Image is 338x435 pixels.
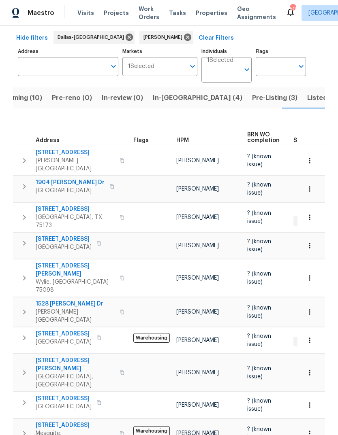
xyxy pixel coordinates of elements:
[176,243,219,248] span: [PERSON_NAME]
[247,210,271,224] span: ? (known issue)
[139,31,193,44] div: [PERSON_NAME]
[252,92,297,104] span: Pre-Listing (3)
[176,402,219,408] span: [PERSON_NAME]
[18,49,118,54] label: Address
[176,309,219,315] span: [PERSON_NAME]
[294,217,314,224] span: 2 WIP
[247,132,280,143] span: BRN WO completion
[176,186,219,192] span: [PERSON_NAME]
[36,373,115,389] span: [GEOGRAPHIC_DATA], [GEOGRAPHIC_DATA]
[36,278,115,294] span: Wylie, [GEOGRAPHIC_DATA] 75098
[36,178,105,187] span: 1904 [PERSON_NAME] Dr
[247,333,271,347] span: ? (known issue)
[187,61,198,72] button: Open
[104,9,129,17] span: Projects
[293,138,320,143] span: Summary
[133,333,170,343] span: Warehousing
[28,9,54,17] span: Maestro
[36,262,115,278] span: [STREET_ADDRESS][PERSON_NAME]
[139,5,159,21] span: Work Orders
[58,33,127,41] span: Dallas-[GEOGRAPHIC_DATA]
[247,154,271,168] span: ? (known issue)
[13,31,51,46] button: Hide filters
[195,31,237,46] button: Clear Filters
[143,33,186,41] span: [PERSON_NAME]
[36,403,92,411] span: [GEOGRAPHIC_DATA]
[247,182,271,196] span: ? (known issue)
[133,138,149,143] span: Flags
[36,138,60,143] span: Address
[247,305,271,319] span: ? (known issue)
[237,5,276,21] span: Geo Assignments
[169,10,186,16] span: Tasks
[36,235,92,243] span: [STREET_ADDRESS]
[128,63,154,70] span: 1 Selected
[36,149,115,157] span: [STREET_ADDRESS]
[52,92,92,104] span: Pre-reno (0)
[247,398,271,412] span: ? (known issue)
[36,300,115,308] span: 1528 [PERSON_NAME] Dr
[36,338,92,346] span: [GEOGRAPHIC_DATA]
[176,275,219,281] span: [PERSON_NAME]
[36,157,115,173] span: [PERSON_NAME][GEOGRAPHIC_DATA]
[176,138,189,143] span: HPM
[295,61,307,72] button: Open
[36,330,92,338] span: [STREET_ADDRESS]
[122,49,198,54] label: Markets
[176,158,219,163] span: [PERSON_NAME]
[199,33,234,43] span: Clear Filters
[36,356,115,373] span: [STREET_ADDRESS][PERSON_NAME]
[77,9,94,17] span: Visits
[16,33,48,43] span: Hide filters
[247,239,271,253] span: ? (known issue)
[201,49,252,54] label: Individuals
[36,187,105,195] span: [GEOGRAPHIC_DATA]
[290,5,295,13] div: 50
[176,337,219,343] span: [PERSON_NAME]
[36,308,115,324] span: [PERSON_NAME][GEOGRAPHIC_DATA]
[36,213,115,229] span: [GEOGRAPHIC_DATA], TX 75173
[176,214,219,220] span: [PERSON_NAME]
[256,49,306,54] label: Flags
[36,421,115,429] span: [STREET_ADDRESS]
[36,395,92,403] span: [STREET_ADDRESS]
[247,271,271,285] span: ? (known issue)
[36,243,92,251] span: [GEOGRAPHIC_DATA]
[153,92,242,104] span: In-[GEOGRAPHIC_DATA] (4)
[108,61,119,72] button: Open
[176,370,219,376] span: [PERSON_NAME]
[294,338,312,345] span: 1 WIP
[53,31,135,44] div: Dallas-[GEOGRAPHIC_DATA]
[247,366,271,380] span: ? (known issue)
[102,92,143,104] span: In-review (0)
[196,9,227,17] span: Properties
[241,64,252,75] button: Open
[207,57,233,64] span: 1 Selected
[36,205,115,213] span: [STREET_ADDRESS]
